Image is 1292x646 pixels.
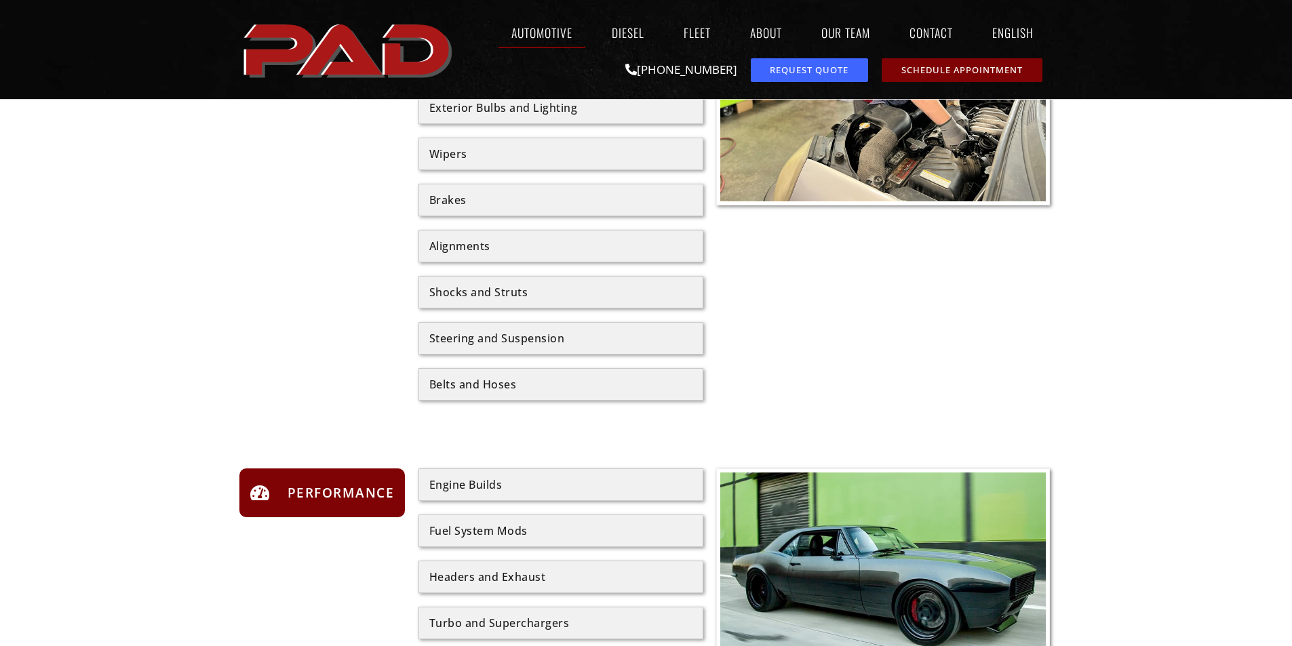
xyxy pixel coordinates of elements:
div: Alignments [429,241,692,251]
a: English [979,17,1053,48]
div: Belts and Hoses [429,379,692,390]
span: Schedule Appointment [901,66,1023,75]
a: [PHONE_NUMBER] [625,62,737,77]
a: pro automotive and diesel home page [239,13,459,86]
a: Diesel [599,17,657,48]
div: Steering and Suspension [429,333,692,344]
a: Fleet [671,17,724,48]
div: Brakes [429,195,692,205]
nav: Menu [459,17,1053,48]
div: Wipers [429,148,692,159]
a: Contact [897,17,966,48]
span: Request Quote [770,66,848,75]
a: schedule repair or service appointment [882,58,1042,82]
div: Headers and Exhaust [429,571,692,582]
img: The image shows the word "PAD" in bold, red, uppercase letters with a slight shadow effect. [239,13,459,86]
div: Turbo and Superchargers [429,618,692,628]
div: Exterior Bulbs and Lighting [429,102,692,113]
a: About [737,17,795,48]
span: Performance [284,482,395,504]
a: Our Team [808,17,883,48]
a: Automotive [498,17,585,48]
div: Engine Builds [429,479,692,490]
div: Shocks and Struts [429,287,692,298]
a: request a service or repair quote [751,58,868,82]
div: Fuel System Mods [429,525,692,536]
